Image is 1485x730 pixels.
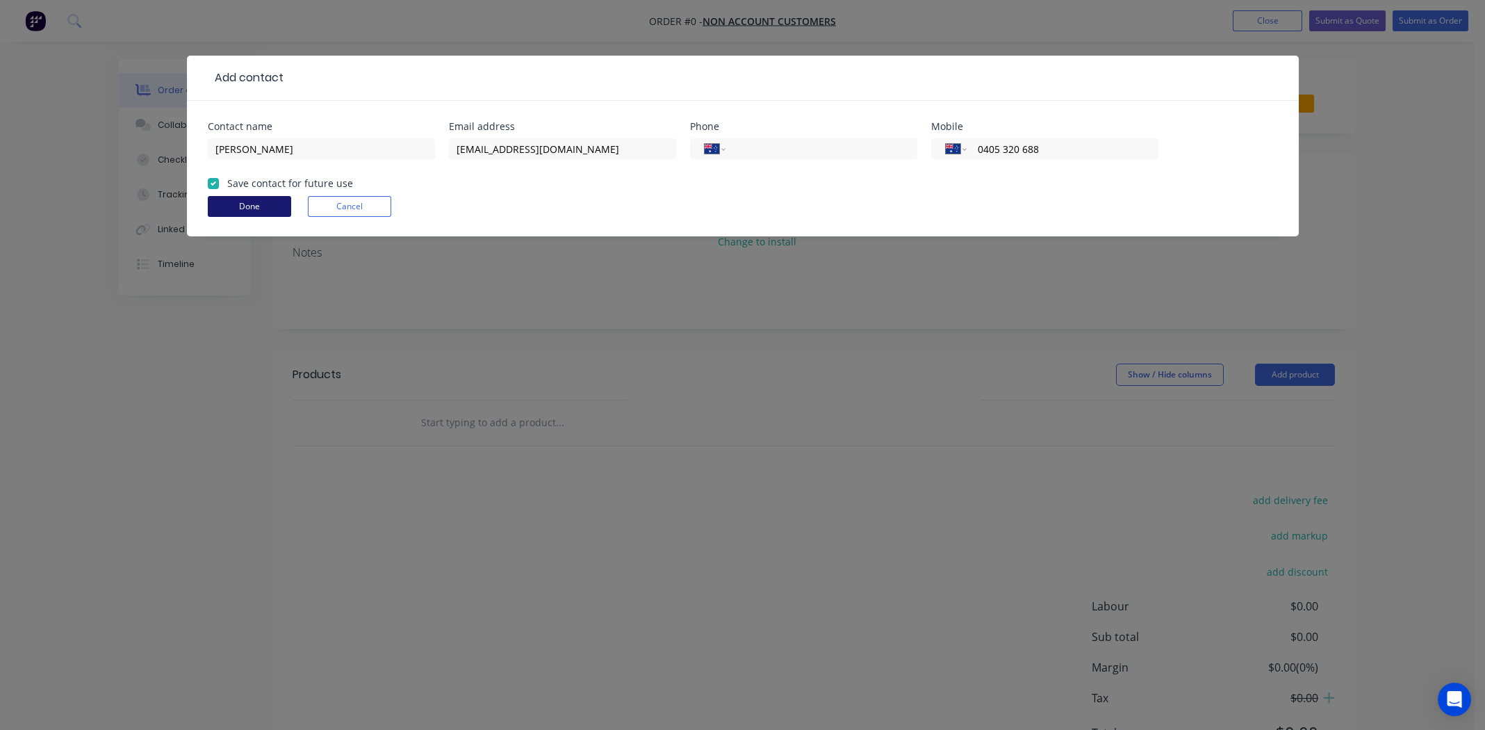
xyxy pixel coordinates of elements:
button: Cancel [308,196,391,217]
button: Done [208,196,291,217]
div: Open Intercom Messenger [1438,683,1471,716]
div: Mobile [931,122,1158,131]
div: Email address [449,122,676,131]
label: Save contact for future use [227,176,353,190]
div: Add contact [208,70,284,86]
div: Phone [690,122,917,131]
div: Contact name [208,122,435,131]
